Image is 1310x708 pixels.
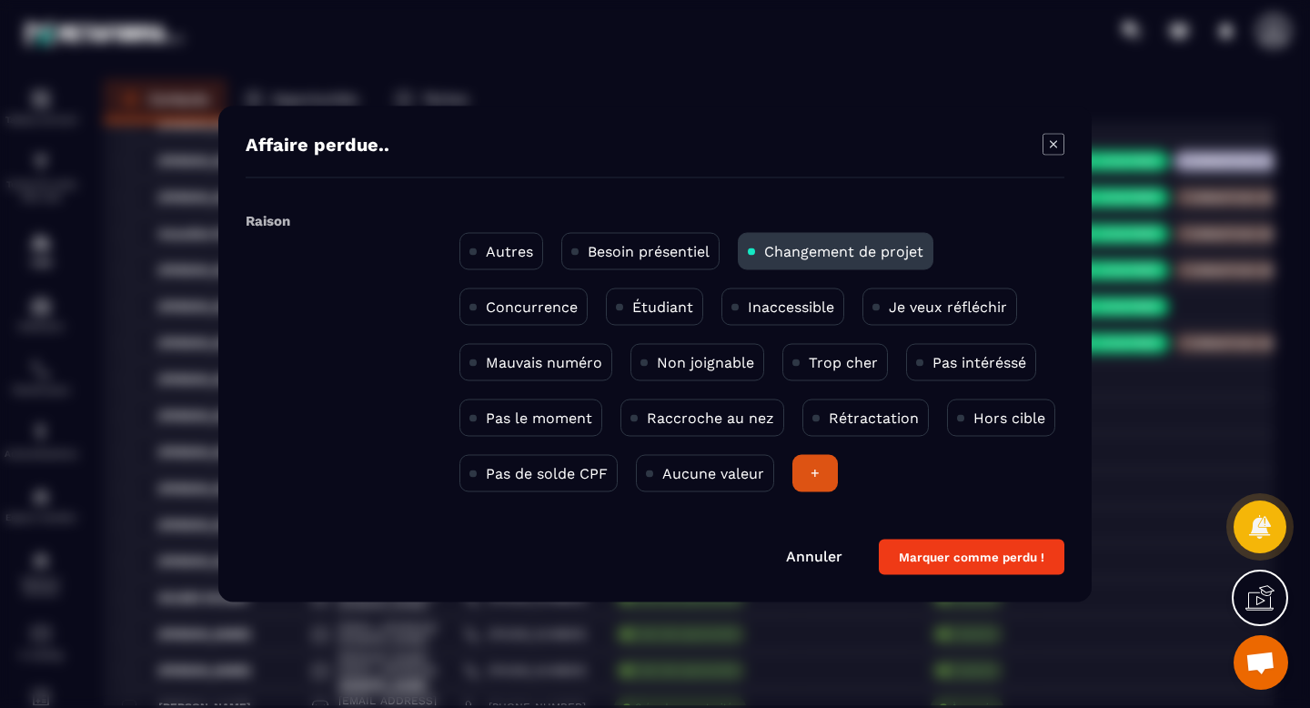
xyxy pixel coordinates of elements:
[973,410,1045,427] p: Hors cible
[932,354,1026,371] p: Pas intéréssé
[632,298,693,316] p: Étudiant
[486,354,602,371] p: Mauvais numéro
[748,298,834,316] p: Inaccessible
[588,243,710,260] p: Besoin présentiel
[486,465,608,482] p: Pas de solde CPF
[764,243,923,260] p: Changement de projet
[486,410,592,427] p: Pas le moment
[486,243,533,260] p: Autres
[662,465,764,482] p: Aucune valeur
[829,410,919,427] p: Rétractation
[486,298,578,316] p: Concurrence
[1234,635,1288,690] div: Ouvrir le chat
[889,298,1007,316] p: Je veux réfléchir
[786,548,842,565] a: Annuler
[246,134,389,159] h4: Affaire perdue..
[792,455,838,492] div: +
[246,213,290,229] label: Raison
[809,354,878,371] p: Trop cher
[657,354,754,371] p: Non joignable
[647,410,774,427] p: Raccroche au nez
[879,540,1064,575] button: Marquer comme perdu !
